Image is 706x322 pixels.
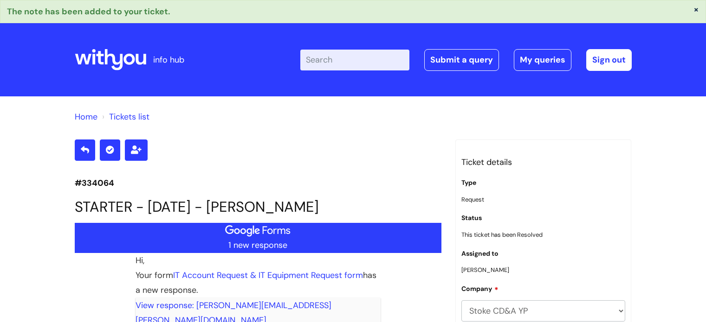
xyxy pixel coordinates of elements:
[300,49,632,70] div: | -
[75,198,441,215] h1: STARTER - [DATE] - [PERSON_NAME]
[136,253,381,268] td: Hi,
[75,109,97,124] li: Solution home
[461,194,626,205] p: Request
[75,111,97,122] a: Home
[173,270,363,281] a: IT Account Request & IT Equipment Request form
[461,229,626,240] p: This ticket has been Resolved
[100,109,149,124] li: Tickets list
[461,179,476,187] label: Type
[225,225,291,237] img: Google Forms
[136,268,381,298] td: Your form has a new response.
[109,111,149,122] a: Tickets list
[461,155,626,170] h3: Ticket details
[153,52,184,67] p: info hub
[461,265,626,275] p: [PERSON_NAME]
[424,49,499,70] a: Submit a query
[586,49,632,70] a: Sign out
[75,176,441,190] p: #334064
[75,238,441,253] div: 1 new response
[461,284,499,293] label: Company
[514,49,571,70] a: My queries
[461,250,499,258] label: Assigned to
[461,214,482,222] label: Status
[693,5,699,13] button: ×
[300,50,409,70] input: Search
